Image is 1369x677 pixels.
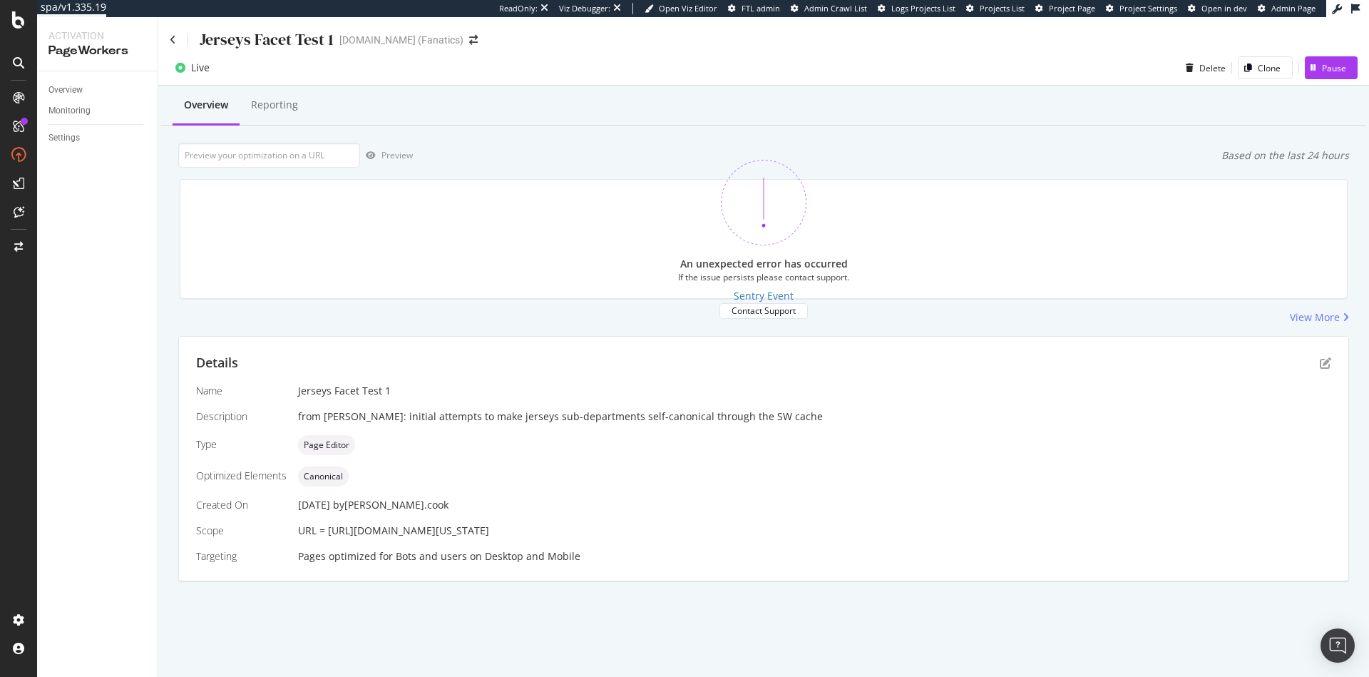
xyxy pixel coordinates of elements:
[170,35,176,45] a: Click to go back
[298,549,1331,564] div: Pages optimized for on
[298,467,349,487] div: neutral label
[645,3,717,14] a: Open Viz Editor
[381,149,413,161] div: Preview
[196,524,287,538] div: Scope
[728,3,780,14] a: FTL admin
[1199,62,1226,74] div: Delete
[360,144,413,167] button: Preview
[1049,3,1095,14] span: Project Page
[48,131,148,146] a: Settings
[196,384,287,398] div: Name
[469,35,478,45] div: arrow-right-arrow-left
[196,354,238,372] div: Details
[1180,56,1226,79] button: Delete
[680,257,848,271] div: An unexpected error has occurred
[298,435,355,455] div: neutral label
[1290,310,1349,325] a: View More
[678,271,849,283] div: If the issue persists please contact support.
[298,384,1331,398] div: Jerseys Facet Test 1
[734,289,794,303] a: Sentry Event
[878,3,955,14] a: Logs Projects List
[1238,56,1293,79] button: Clone
[48,131,80,146] div: Settings
[196,437,287,452] div: Type
[1188,3,1247,14] a: Open in dev
[1258,62,1281,74] div: Clone
[339,33,463,47] div: [DOMAIN_NAME] (Fanatics)
[980,3,1025,14] span: Projects List
[304,472,343,481] span: Canonical
[196,549,287,564] div: Targeting
[485,549,580,564] div: Desktop and Mobile
[499,3,538,14] div: ReadOnly:
[191,61,210,75] div: Live
[48,29,146,43] div: Activation
[48,103,148,118] a: Monitoring
[200,29,334,51] div: Jerseys Facet Test 1
[251,98,298,112] div: Reporting
[966,3,1025,14] a: Projects List
[48,43,146,59] div: PageWorkers
[1271,3,1316,14] span: Admin Page
[1258,3,1316,14] a: Admin Page
[659,3,717,14] span: Open Viz Editor
[891,3,955,14] span: Logs Projects List
[1201,3,1247,14] span: Open in dev
[1035,3,1095,14] a: Project Page
[804,3,867,14] span: Admin Crawl List
[1106,3,1177,14] a: Project Settings
[48,83,83,98] div: Overview
[1290,310,1340,325] div: View More
[1321,628,1355,663] div: Open Intercom Messenger
[742,3,780,14] span: FTL admin
[184,98,228,112] div: Overview
[48,103,91,118] div: Monitoring
[1305,56,1358,79] button: Pause
[1119,3,1177,14] span: Project Settings
[559,3,610,14] div: Viz Debugger:
[719,303,808,318] button: Contact Support
[298,524,489,537] span: URL = [URL][DOMAIN_NAME][US_STATE]
[1221,148,1349,163] div: Based on the last 24 hours
[196,469,287,483] div: Optimized Elements
[178,143,360,168] input: Preview your optimization on a URL
[48,83,148,98] a: Overview
[1322,62,1346,74] div: Pause
[1320,357,1331,369] div: pen-to-square
[721,160,806,245] img: 370bne1z.png
[396,549,467,564] div: Bots and users
[298,498,1331,512] div: [DATE]
[732,305,796,317] div: Contact Support
[196,409,287,424] div: Description
[196,498,287,512] div: Created On
[304,441,349,449] span: Page Editor
[298,409,1331,424] div: from [PERSON_NAME]: initial attempts to make jerseys sub-departments self-canonical through the S...
[791,3,867,14] a: Admin Crawl List
[333,498,448,512] div: by [PERSON_NAME].cook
